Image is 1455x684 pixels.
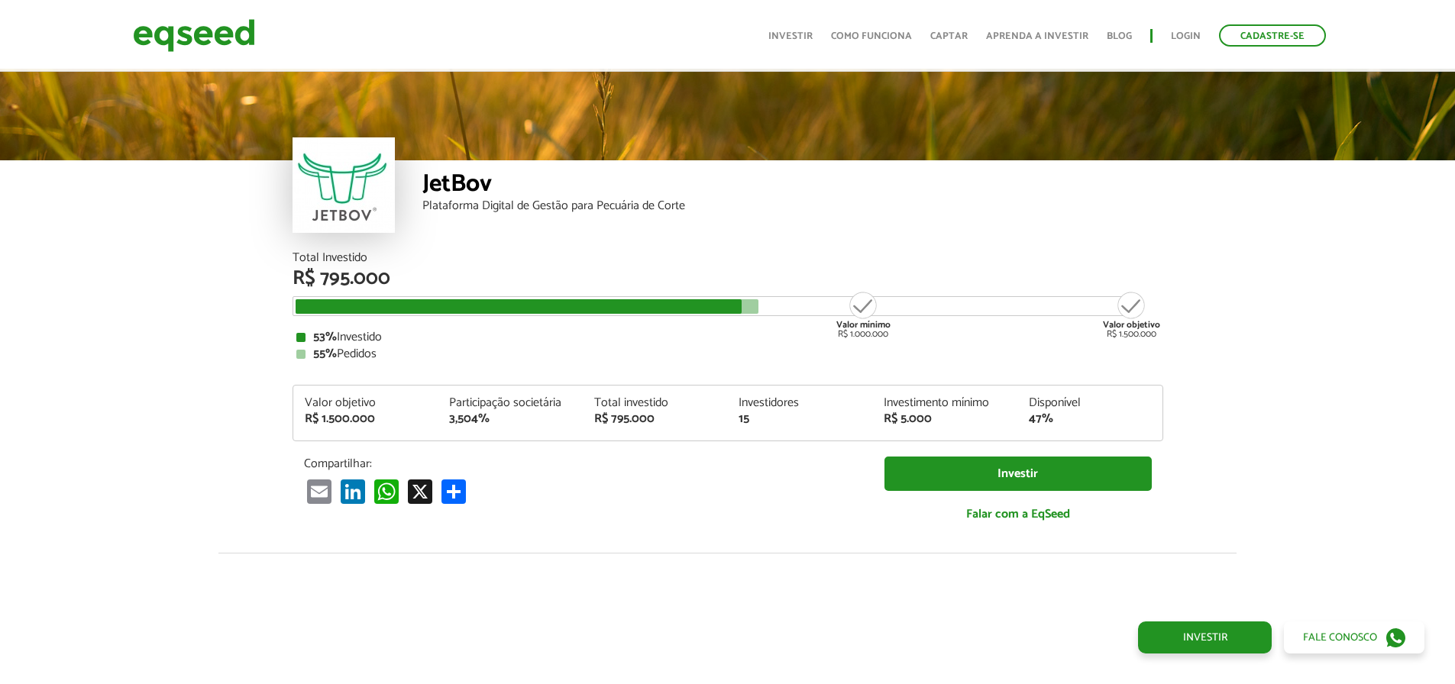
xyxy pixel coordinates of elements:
div: Valor objetivo [305,397,427,409]
div: Total investido [594,397,716,409]
div: Disponível [1029,397,1151,409]
a: Fale conosco [1284,621,1424,653]
div: Investimento mínimo [884,397,1006,409]
div: Investidores [739,397,861,409]
a: Como funciona [831,31,912,41]
div: Pedidos [296,348,1159,360]
a: X [405,479,435,504]
strong: Valor mínimo [836,318,891,332]
a: Captar [930,31,968,41]
div: 47% [1029,413,1151,425]
a: LinkedIn [338,479,368,504]
a: Investir [768,31,813,41]
div: R$ 5.000 [884,413,1006,425]
div: Plataforma Digital de Gestão para Pecuária de Corte [422,200,1163,212]
div: R$ 795.000 [293,269,1163,289]
a: Email [304,479,335,504]
a: Aprenda a investir [986,31,1088,41]
p: Compartilhar: [304,457,862,471]
div: R$ 1.000.000 [835,290,892,339]
a: Blog [1107,31,1132,41]
div: Total Investido [293,252,1163,264]
div: Participação societária [449,397,571,409]
a: Investir [884,457,1152,491]
a: WhatsApp [371,479,402,504]
div: Investido [296,331,1159,344]
div: R$ 795.000 [594,413,716,425]
a: Falar com a EqSeed [884,498,1152,530]
div: 15 [739,413,861,425]
div: R$ 1.500.000 [305,413,427,425]
a: Cadastre-se [1219,24,1326,47]
a: Investir [1138,621,1272,653]
strong: 55% [313,344,337,364]
strong: Valor objetivo [1103,318,1160,332]
strong: 53% [313,327,337,347]
div: JetBov [422,172,1163,200]
img: EqSeed [133,15,255,56]
div: R$ 1.500.000 [1103,290,1160,339]
a: Compartilhar [438,479,469,504]
a: Login [1171,31,1201,41]
div: 3,504% [449,413,571,425]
